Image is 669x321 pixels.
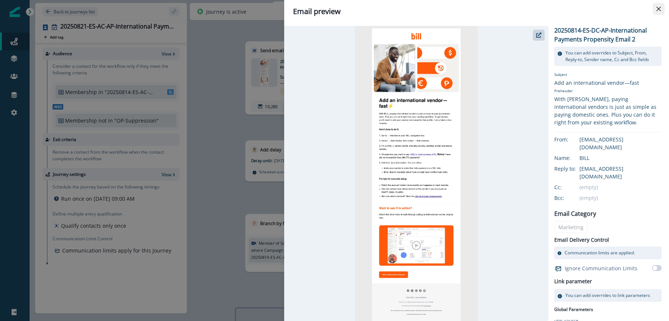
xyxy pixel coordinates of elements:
div: Bcc: [554,194,591,202]
div: Cc: [554,183,591,191]
img: email asset unavailable [355,26,478,321]
div: [EMAIL_ADDRESS][DOMAIN_NAME] [579,136,662,151]
div: (empty) [579,194,662,202]
div: Name: [554,154,591,162]
button: Close [653,3,665,15]
div: Email preview [293,6,660,17]
div: (empty) [579,183,662,191]
div: [EMAIL_ADDRESS][DOMAIN_NAME] [579,165,662,180]
div: BILL [579,154,662,162]
p: Subject [554,72,662,79]
div: From: [554,136,591,143]
p: You can add overrides to Subject, From, Reply-to, Sender name, Cc and Bcc fields [565,50,659,63]
div: With [PERSON_NAME], paying international vendors is just as simple as paying domestic ones. Plus ... [554,95,662,126]
p: 20250814-ES-DC-AP-International Payments Propensity Email 2 [554,26,662,44]
p: You can add overrides to link parameters [565,292,650,299]
p: Preheader [554,87,662,95]
h2: Link parameter [554,277,592,286]
div: Add an international vendor—fast [554,79,662,87]
p: Global Parameters [554,305,593,313]
div: Reply to: [554,165,591,173]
